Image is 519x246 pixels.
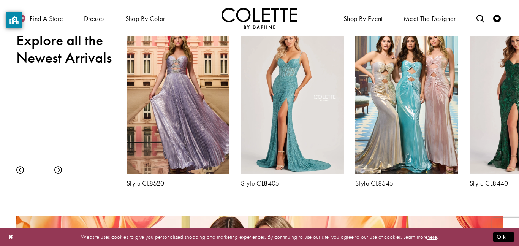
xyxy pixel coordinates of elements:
span: Shop by color [123,8,167,29]
div: Colette by Daphne Style No. CL8545 [350,18,464,193]
button: Submit Dialog [493,232,514,242]
h2: Explore all the Newest Arrivals [16,32,115,67]
span: Find a store [30,15,63,22]
a: Visit Colette by Daphne Style No. CL8545 Page [355,24,458,174]
span: Meet the designer [403,15,456,22]
a: Style CL8520 [127,179,229,187]
span: Shop By Event [342,8,385,29]
a: Find a store [16,8,65,29]
a: Style CL8405 [241,179,344,187]
a: Visit Colette by Daphne Style No. CL8405 Page [241,24,344,174]
div: Colette by Daphne Style No. CL8405 [235,18,350,193]
span: Dresses [82,8,107,29]
a: Toggle search [475,8,486,29]
span: Dresses [84,15,105,22]
a: Meet the designer [402,8,458,29]
a: Visit Home Page [222,8,297,29]
img: Colette by Daphne [222,8,297,29]
a: here [427,233,437,241]
button: Close Dialog [5,230,17,244]
a: Style CL8545 [355,179,458,187]
p: Website uses cookies to give you personalized shopping and marketing experiences. By continuing t... [55,232,464,242]
a: Check Wishlist [491,8,503,29]
span: Shop By Event [343,15,383,22]
button: privacy banner [6,12,22,28]
a: Visit Colette by Daphne Style No. CL8520 Page [127,24,229,174]
span: Shop by color [125,15,165,22]
div: Colette by Daphne Style No. CL8520 [121,18,235,193]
